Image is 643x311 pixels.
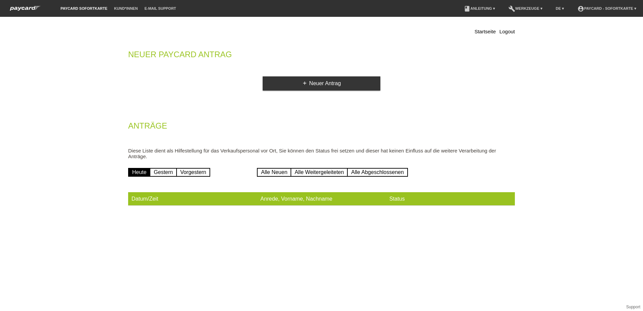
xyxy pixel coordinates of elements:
[128,168,151,177] a: Heute
[128,148,515,159] p: Diese Liste dient als Hilfestellung für das Verkaufspersonal vor Ort, Sie können den Status frei ...
[128,192,257,206] th: Datum/Zeit
[257,168,291,177] a: Alle Neuen
[7,5,44,12] img: paycard Sofortkarte
[111,6,141,10] a: Kund*innen
[291,168,348,177] a: Alle Weitergeleiteten
[302,80,307,86] i: add
[626,305,640,309] a: Support
[386,192,515,206] th: Status
[508,5,515,12] i: build
[141,6,180,10] a: E-Mail Support
[7,8,44,13] a: paycard Sofortkarte
[57,6,111,10] a: paycard Sofortkarte
[150,168,177,177] a: Gestern
[499,29,515,34] a: Logout
[257,192,386,206] th: Anrede, Vorname, Nachname
[460,6,498,10] a: bookAnleitung ▾
[475,29,496,34] a: Startseite
[574,6,640,10] a: account_circlepaycard - Sofortkarte ▾
[263,76,380,91] a: addNeuer Antrag
[128,51,515,61] h2: Neuer Paycard Antrag
[464,5,470,12] i: book
[347,168,408,177] a: Alle Abgeschlossenen
[577,5,584,12] i: account_circle
[553,6,567,10] a: DE ▾
[176,168,210,177] a: Vorgestern
[505,6,546,10] a: buildWerkzeuge ▾
[128,123,515,133] h2: Anträge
